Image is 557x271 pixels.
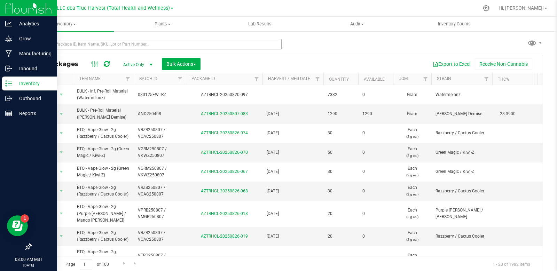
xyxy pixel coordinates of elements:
[328,91,354,98] span: 7332
[57,109,66,119] span: select
[5,65,12,72] inline-svg: Inbound
[397,252,427,265] span: Each
[308,17,406,31] a: Audit
[496,109,519,119] span: 28.3900
[328,210,354,217] span: 20
[138,91,182,98] span: 080125FWTRZ
[174,73,186,85] a: Filter
[267,130,319,136] span: [DATE]
[499,5,544,11] span: Hi, [PERSON_NAME]!
[328,233,354,240] span: 20
[362,233,389,240] span: 0
[362,168,389,175] span: 0
[397,127,427,140] span: Each
[428,58,475,70] button: Export to Excel
[7,215,28,236] iframe: Resource center
[5,35,12,42] inline-svg: Grow
[362,210,389,217] span: 0
[191,76,215,81] a: Package ID
[436,188,488,194] span: Razzberry / Cactus Cooler
[397,172,427,178] p: (2 g ea.)
[201,150,248,155] a: AZTRHCL-20250826-070
[77,146,130,159] span: BTQ - Vape Glow - 2g (Green Magic / Kiwi-Z)
[201,130,248,135] a: AZTRHCL-20250826-074
[397,146,427,159] span: Each
[138,146,182,159] span: VGRM250807 / VKWZ250807
[138,127,182,140] span: VRZB250807 / VCAC250807
[362,256,389,262] span: 0
[201,111,248,116] a: AZTRHCL-20250807-083
[12,109,54,118] p: Reports
[267,111,319,117] span: [DATE]
[268,76,310,81] a: Harvest / Mfg Date
[362,130,389,136] span: 0
[20,5,170,11] span: DXR FINANCE 4 LLC dba True Harvest (Total Health and Wellness)
[498,77,509,82] a: THC%
[80,259,92,270] input: 1
[420,73,431,85] a: Filter
[119,259,129,269] a: Go to the next page
[362,149,389,156] span: 0
[77,249,130,269] span: BTQ - Vape Glow - 2g (Tropical Gelato / Baja Blast)
[267,256,319,262] span: [DATE]
[397,133,427,140] p: (2 g ea.)
[12,94,54,103] p: Outbound
[312,73,323,85] a: Filter
[162,58,201,70] button: Bulk Actions
[12,34,54,43] p: Grow
[5,50,12,57] inline-svg: Manufacturing
[60,259,115,270] span: Page of 100
[185,91,264,98] div: AZTRHCL-20250820-097
[397,207,427,220] span: Each
[57,254,66,264] span: select
[397,111,427,117] span: Gram
[21,214,29,223] iframe: Resource center unread badge
[77,127,130,140] span: BTQ - Vape Glow - 2g (Razzberry / Cactus Cooler)
[36,60,85,68] span: All Packages
[138,184,182,198] span: VRZB250807 / VCAC250807
[328,256,354,262] span: 30
[138,165,182,178] span: VGRM250807 / VKWZ250807
[475,58,532,70] button: Receive Non-Cannabis
[267,168,319,175] span: [DATE]
[57,186,66,196] span: select
[201,211,248,216] a: AZTRHCL-20250826-018
[130,259,140,269] a: Go to the last page
[436,168,488,175] span: Green Magic / Kiwi-Z
[201,169,248,174] a: AZTRHCL-20250826-067
[239,21,281,27] span: Lab Results
[328,168,354,175] span: 30
[487,259,536,270] span: 1 - 20 of 1982 items
[138,207,182,220] span: VPRB250807 / VMGR250807
[3,263,54,268] p: [DATE]
[397,236,427,243] p: (2 g ea.)
[267,210,319,217] span: [DATE]
[436,130,488,136] span: Razzberry / Cactus Cooler
[17,17,114,31] a: Inventory
[57,90,66,99] span: select
[114,17,211,31] a: Plants
[78,76,101,81] a: Item Name
[429,21,480,27] span: Inventory Counts
[397,214,427,220] p: (2 g ea.)
[57,148,66,157] span: select
[5,110,12,117] inline-svg: Reports
[436,256,488,262] span: Tropical Gelato / Baja Blast
[328,149,354,156] span: 50
[397,184,427,198] span: Each
[436,233,488,240] span: Razzberry / Cactus Cooler
[77,230,130,243] span: BTQ - Vape Glow - 2g (Razzberry / Cactus Cooler)
[5,20,12,27] inline-svg: Analytics
[267,233,319,240] span: [DATE]
[77,204,130,224] span: BTQ - Vape Glow - 2g (Purple [PERSON_NAME] / Mango [PERSON_NAME])
[57,128,66,138] span: select
[362,188,389,194] span: 0
[77,184,130,198] span: BTQ - Vape Glow - 2g (Razzberry / Cactus Cooler)
[329,77,349,82] a: Quantity
[5,80,12,87] inline-svg: Inventory
[399,76,408,81] a: UOM
[362,91,389,98] span: 0
[267,188,319,194] span: [DATE]
[77,165,130,178] span: BTQ - Vape Glow - 2g (Green Magic / Kiwi-Z)
[397,230,427,243] span: Each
